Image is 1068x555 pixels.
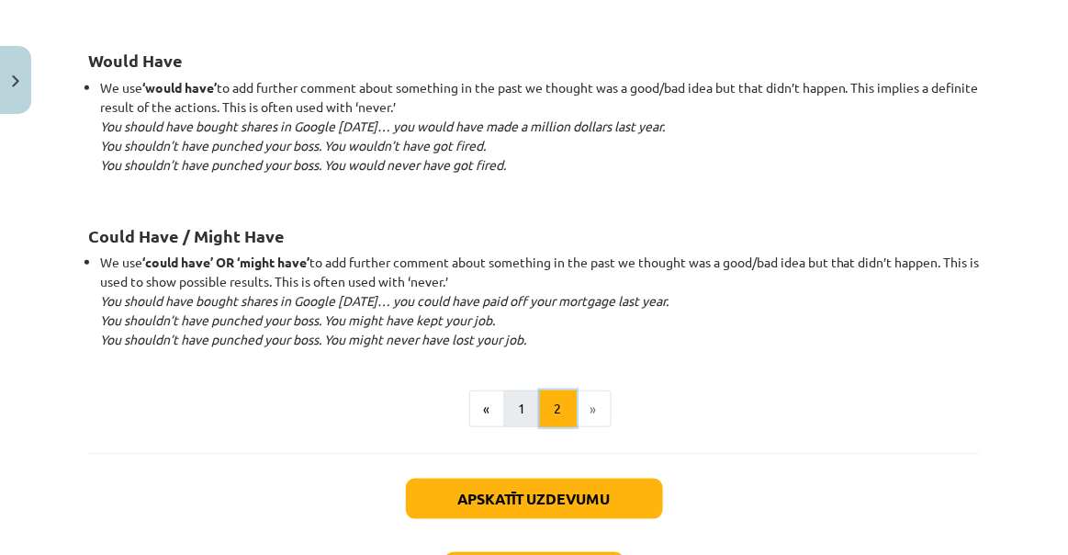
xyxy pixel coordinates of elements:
[469,391,505,427] button: «
[540,391,577,427] button: 2
[88,225,285,246] strong: Could Have / Might Have
[504,391,541,427] button: 1
[100,156,506,173] em: You shouldn’t have punched your boss. You would never have got fired.
[406,479,663,519] button: Apskatīt uzdevumu
[12,75,19,87] img: icon-close-lesson-0947bae3869378f0d4975bcd49f059093ad1ed9edebbc8119c70593378902aed.svg
[100,331,526,347] em: You shouldn’t have punched your boss. You might never have lost your job.
[100,78,980,194] li: We use to add further comment about something in the past we thought was a good/bad idea but that...
[142,254,309,270] strong: ‘could have’ OR ‘might have’
[100,118,665,134] em: You should have bought shares in Google [DATE]… you would have made a million dollars last year.
[100,311,495,328] em: You shouldn’t have punched your boss. You might have kept your job.
[100,137,486,153] em: You shouldn’t have punched your boss. You wouldn’t have got fired.
[100,292,669,309] em: You should have bought shares in Google [DATE]… you could have paid off your mortgage last year.
[100,253,980,349] li: We use to add further comment about something in the past we thought was a good/bad idea but that...
[142,79,217,96] strong: ‘would have’
[88,391,980,427] nav: Page navigation example
[88,50,183,71] strong: Would Have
